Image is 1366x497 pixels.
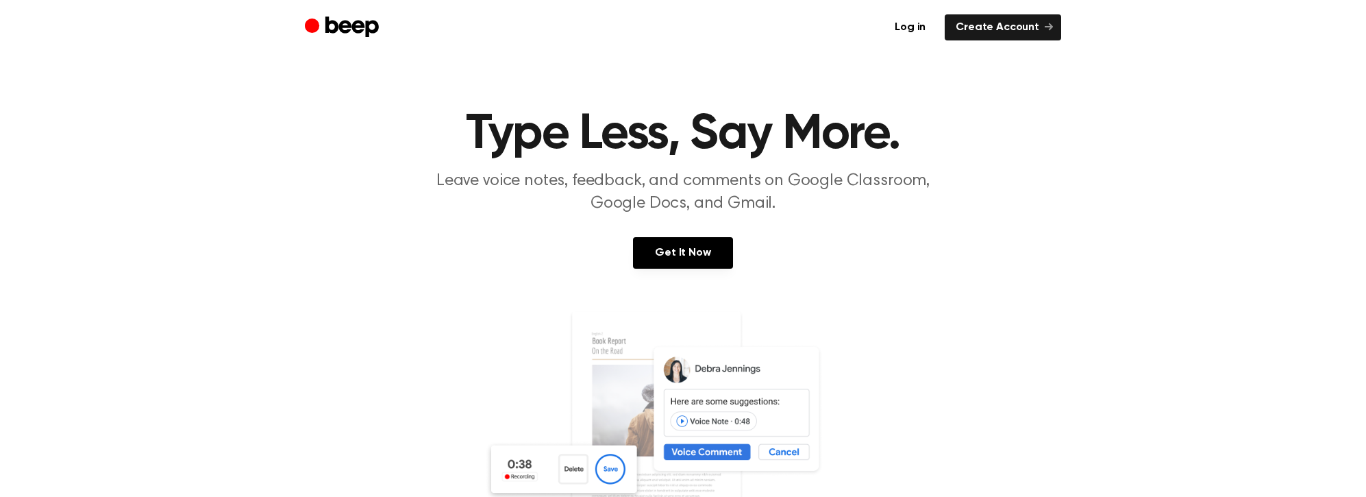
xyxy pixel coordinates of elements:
[945,14,1061,40] a: Create Account
[420,170,946,215] p: Leave voice notes, feedback, and comments on Google Classroom, Google Docs, and Gmail.
[305,14,382,41] a: Beep
[332,110,1034,159] h1: Type Less, Say More.
[633,237,732,269] a: Get It Now
[884,14,936,40] a: Log in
